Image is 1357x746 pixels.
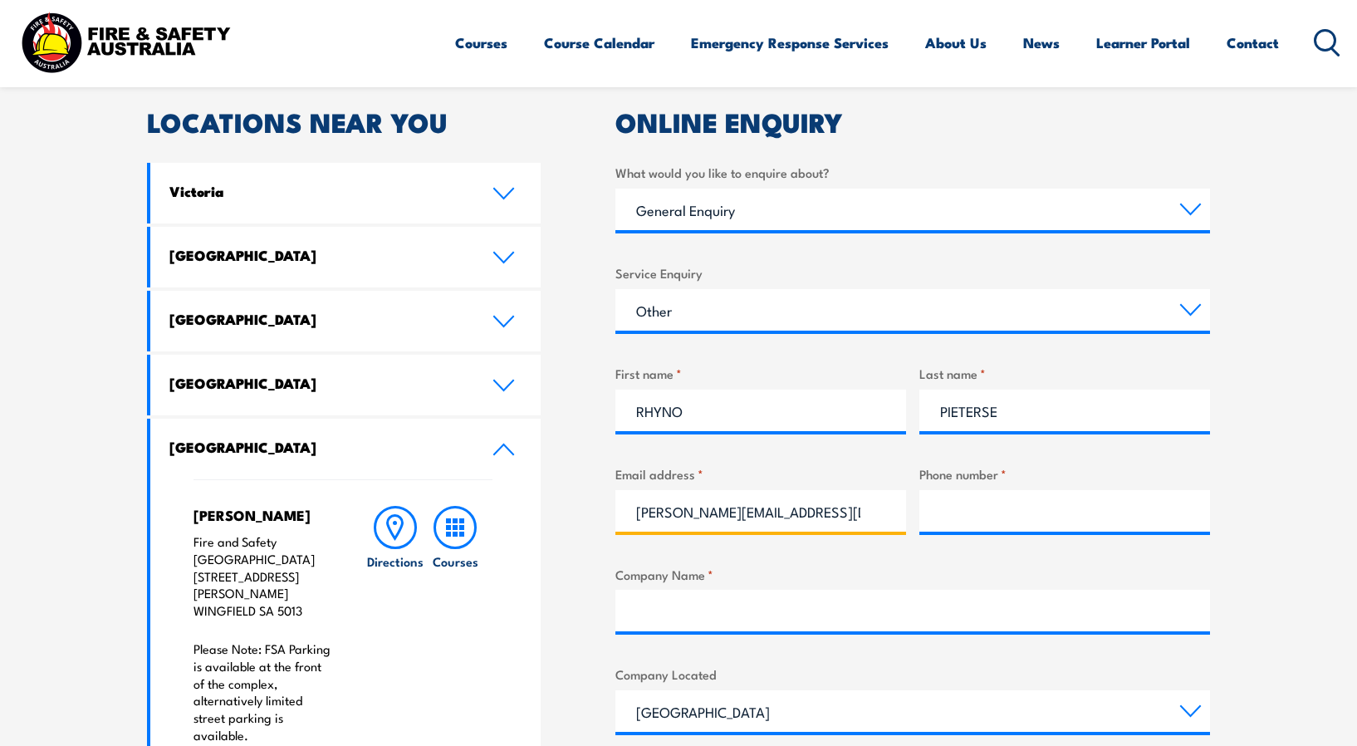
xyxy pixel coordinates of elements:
label: Email address [615,464,906,483]
a: Contact [1227,21,1279,65]
h6: Directions [367,552,424,570]
a: Emergency Response Services [691,21,889,65]
a: [GEOGRAPHIC_DATA] [150,355,541,415]
a: About Us [925,21,987,65]
a: Victoria [150,163,541,223]
a: [GEOGRAPHIC_DATA] [150,291,541,351]
h4: Victoria [169,182,467,200]
p: Please Note: FSA Parking is available at the front of the complex, alternatively limited street p... [194,640,332,744]
label: Service Enquiry [615,263,1210,282]
a: [GEOGRAPHIC_DATA] [150,419,541,479]
label: What would you like to enquire about? [615,163,1210,182]
h2: LOCATIONS NEAR YOU [147,110,541,133]
a: Course Calendar [544,21,654,65]
h2: ONLINE ENQUIRY [615,110,1210,133]
label: Last name [919,364,1210,383]
h4: [GEOGRAPHIC_DATA] [169,374,467,392]
p: Fire and Safety [GEOGRAPHIC_DATA] [STREET_ADDRESS][PERSON_NAME] WINGFIELD SA 5013 [194,533,332,620]
h4: [GEOGRAPHIC_DATA] [169,310,467,328]
label: Phone number [919,464,1210,483]
a: [GEOGRAPHIC_DATA] [150,227,541,287]
h4: [GEOGRAPHIC_DATA] [169,246,467,264]
h4: [GEOGRAPHIC_DATA] [169,438,467,456]
h4: [PERSON_NAME] [194,506,332,524]
h6: Courses [433,552,478,570]
label: First name [615,364,906,383]
a: Courses [455,21,507,65]
a: News [1023,21,1060,65]
label: Company Located [615,665,1210,684]
label: Company Name [615,565,1210,584]
a: Learner Portal [1096,21,1190,65]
